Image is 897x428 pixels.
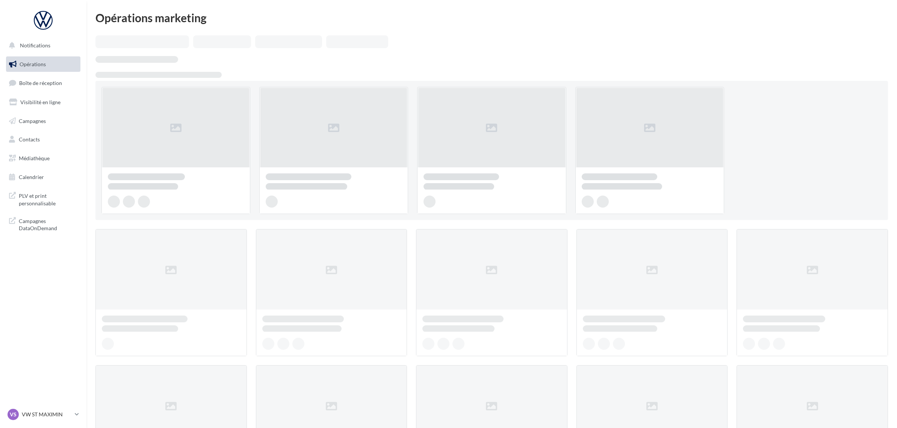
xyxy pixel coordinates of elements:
a: Opérations [5,56,82,72]
span: Opérations [20,61,46,67]
a: Campagnes DataOnDemand [5,213,82,235]
a: VS VW ST MAXIMIN [6,407,80,422]
p: VW ST MAXIMIN [22,411,72,418]
div: Opérations marketing [95,12,888,23]
span: VS [10,411,17,418]
span: Campagnes DataOnDemand [19,216,77,232]
span: Visibilité en ligne [20,99,61,105]
button: Notifications [5,38,79,53]
span: Médiathèque [19,155,50,161]
span: Notifications [20,42,50,49]
a: Campagnes [5,113,82,129]
span: Boîte de réception [19,80,62,86]
a: Calendrier [5,169,82,185]
a: Visibilité en ligne [5,94,82,110]
a: Contacts [5,132,82,147]
span: Contacts [19,136,40,143]
a: PLV et print personnalisable [5,188,82,210]
span: Campagnes [19,117,46,124]
a: Médiathèque [5,150,82,166]
span: Calendrier [19,174,44,180]
span: PLV et print personnalisable [19,191,77,207]
a: Boîte de réception [5,75,82,91]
